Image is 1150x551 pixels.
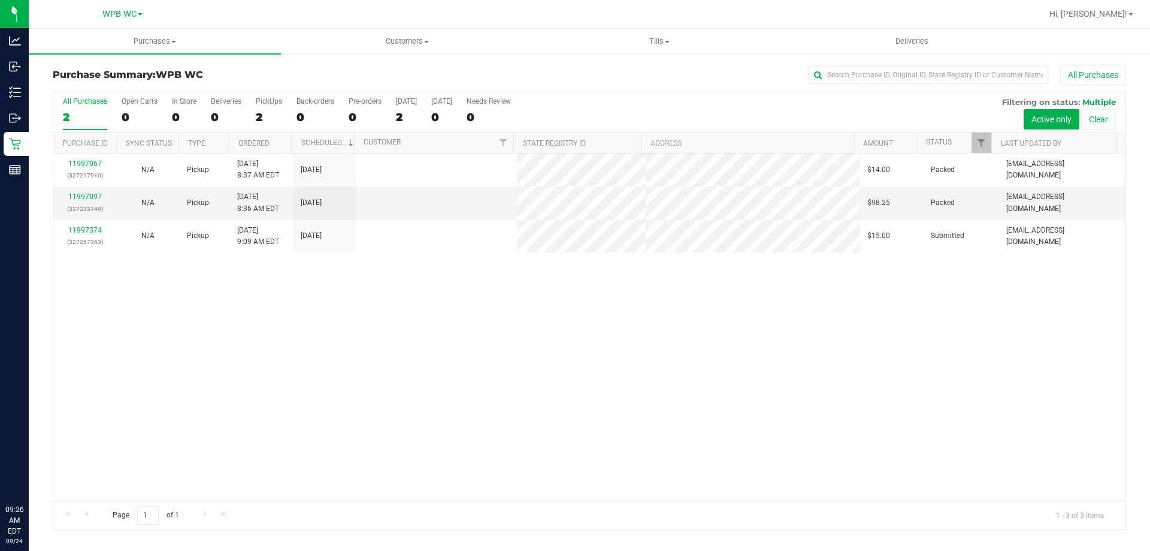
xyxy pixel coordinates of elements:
[237,191,279,214] span: [DATE] 8:36 AM EDT
[141,230,155,242] button: N/A
[931,230,964,242] span: Submitted
[126,139,172,147] a: Sync Status
[281,29,533,54] a: Customers
[1060,65,1126,85] button: All Purchases
[141,231,155,240] span: Not Applicable
[9,61,21,73] inline-svg: Inbound
[301,230,322,242] span: [DATE]
[301,197,322,209] span: [DATE]
[141,164,155,176] button: N/A
[1049,9,1127,19] span: Hi, [PERSON_NAME]!
[102,506,189,525] span: Page of 1
[141,165,155,174] span: Not Applicable
[867,164,890,176] span: $14.00
[172,110,196,124] div: 0
[301,164,322,176] span: [DATE]
[972,133,991,153] a: Filter
[187,197,209,209] span: Pickup
[296,110,334,124] div: 0
[63,110,107,124] div: 2
[68,159,102,168] a: 11997067
[156,69,203,80] span: WPB WC
[1082,97,1116,107] span: Multiple
[237,225,279,248] span: [DATE] 9:09 AM EDT
[1006,225,1118,248] span: [EMAIL_ADDRESS][DOMAIN_NAME]
[931,197,955,209] span: Packed
[12,455,48,491] iframe: Resource center
[9,86,21,98] inline-svg: Inventory
[1002,97,1080,107] span: Filtering on status:
[256,110,282,124] div: 2
[62,139,108,147] a: Purchase ID
[141,198,155,207] span: Not Applicable
[431,97,452,106] div: [DATE]
[1024,109,1079,130] button: Active only
[534,36,785,47] span: Tills
[187,164,209,176] span: Pickup
[1006,191,1118,214] span: [EMAIL_ADDRESS][DOMAIN_NAME]
[809,66,1048,84] input: Search Purchase ID, Original ID, State Registry ID or Customer Name...
[60,203,109,215] p: (327233149)
[9,112,21,124] inline-svg: Outbound
[396,110,417,124] div: 2
[29,36,281,47] span: Purchases
[60,170,109,181] p: (327217910)
[296,97,334,106] div: Back-orders
[863,139,893,147] a: Amount
[879,36,945,47] span: Deliveries
[211,97,241,106] div: Deliveries
[926,138,952,146] a: Status
[122,110,158,124] div: 0
[364,138,401,146] a: Customer
[282,36,532,47] span: Customers
[9,164,21,176] inline-svg: Reports
[1006,158,1118,181] span: [EMAIL_ADDRESS][DOMAIN_NAME]
[396,97,417,106] div: [DATE]
[301,138,356,147] a: Scheduled
[68,226,102,234] a: 11997374
[467,110,511,124] div: 0
[172,97,196,106] div: In Store
[5,504,23,537] p: 09:26 AM EDT
[68,192,102,201] a: 11997097
[256,97,282,106] div: PickUps
[122,97,158,106] div: Open Carts
[533,29,785,54] a: Tills
[187,230,209,242] span: Pickup
[211,110,241,124] div: 0
[523,139,586,147] a: State Registry ID
[349,97,382,106] div: Pre-orders
[29,29,281,54] a: Purchases
[9,138,21,150] inline-svg: Retail
[53,70,410,80] h3: Purchase Summary:
[349,110,382,124] div: 0
[867,230,890,242] span: $15.00
[867,197,890,209] span: $98.25
[9,35,21,47] inline-svg: Analytics
[1001,139,1061,147] a: Last Updated By
[141,197,155,209] button: N/A
[137,506,159,525] input: 1
[494,133,513,153] a: Filter
[102,9,137,19] span: WPB WC
[63,97,107,106] div: All Purchases
[237,158,279,181] span: [DATE] 8:37 AM EDT
[1081,109,1116,130] button: Clear
[786,29,1038,54] a: Deliveries
[467,97,511,106] div: Needs Review
[1046,506,1113,524] span: 1 - 3 of 3 items
[188,139,205,147] a: Type
[238,139,270,147] a: Ordered
[931,164,955,176] span: Packed
[431,110,452,124] div: 0
[60,236,109,248] p: (327257363)
[5,537,23,546] p: 09/24
[641,133,854,153] th: Address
